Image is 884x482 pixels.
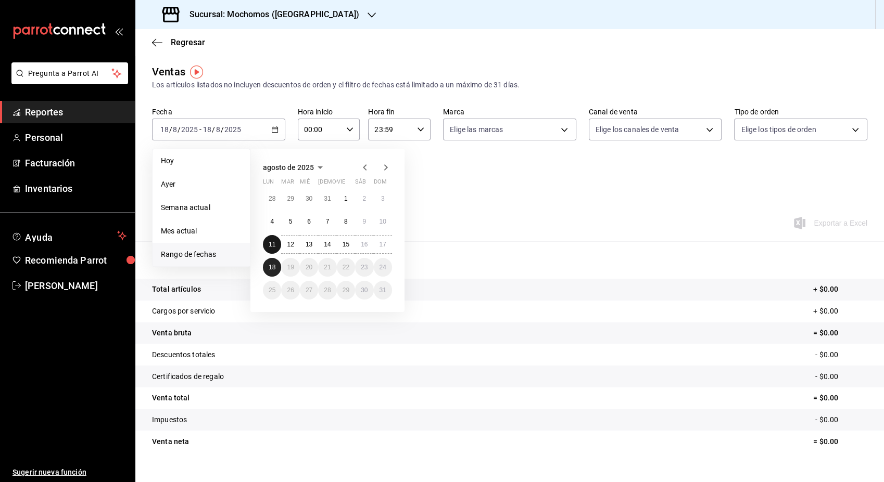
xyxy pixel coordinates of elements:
label: Marca [443,108,576,115]
abbr: 18 de agosto de 2025 [269,264,275,271]
span: Regresar [171,37,205,47]
button: Pregunta a Parrot AI [11,62,128,84]
p: - $0.00 [815,349,867,360]
button: 29 de julio de 2025 [281,189,299,208]
span: Rango de fechas [161,249,242,260]
button: 13 de agosto de 2025 [300,235,318,254]
abbr: 16 de agosto de 2025 [361,241,368,248]
p: Venta bruta [152,328,192,338]
span: / [178,125,181,134]
button: agosto de 2025 [263,161,326,174]
input: -- [203,125,212,134]
button: 17 de agosto de 2025 [374,235,392,254]
p: Venta neta [152,436,189,447]
span: Reportes [25,105,127,119]
abbr: 24 de agosto de 2025 [380,264,386,271]
abbr: jueves [318,178,380,189]
abbr: 5 de agosto de 2025 [289,218,293,225]
button: 20 de agosto de 2025 [300,258,318,277]
p: Impuestos [152,414,187,425]
abbr: 12 de agosto de 2025 [287,241,294,248]
abbr: 2 de agosto de 2025 [362,195,366,202]
button: 2 de agosto de 2025 [355,189,373,208]
input: -- [172,125,178,134]
label: Canal de venta [589,108,722,115]
p: Venta total [152,393,190,403]
p: Resumen [152,254,867,266]
abbr: 11 de agosto de 2025 [269,241,275,248]
span: Pregunta a Parrot AI [28,68,112,79]
abbr: miércoles [300,178,310,189]
button: 4 de agosto de 2025 [263,212,281,231]
abbr: domingo [374,178,387,189]
button: 26 de agosto de 2025 [281,281,299,299]
span: Elige las marcas [450,124,503,135]
p: + $0.00 [813,306,867,317]
abbr: 6 de agosto de 2025 [307,218,311,225]
abbr: 26 de agosto de 2025 [287,286,294,294]
span: Ayuda [25,229,113,242]
button: 8 de agosto de 2025 [337,212,355,231]
abbr: 30 de agosto de 2025 [361,286,368,294]
span: / [169,125,172,134]
abbr: 29 de julio de 2025 [287,195,294,202]
abbr: sábado [355,178,366,189]
abbr: viernes [337,178,345,189]
abbr: martes [281,178,294,189]
span: Personal [25,131,127,145]
button: 5 de agosto de 2025 [281,212,299,231]
button: 10 de agosto de 2025 [374,212,392,231]
abbr: 20 de agosto de 2025 [306,264,312,271]
button: 25 de agosto de 2025 [263,281,281,299]
img: Tooltip marker [190,66,203,79]
abbr: 10 de agosto de 2025 [380,218,386,225]
abbr: 15 de agosto de 2025 [343,241,349,248]
button: 29 de agosto de 2025 [337,281,355,299]
button: 24 de agosto de 2025 [374,258,392,277]
span: / [221,125,224,134]
p: Certificados de regalo [152,371,224,382]
p: = $0.00 [813,328,867,338]
abbr: 31 de julio de 2025 [324,195,331,202]
label: Fecha [152,108,285,115]
button: 1 de agosto de 2025 [337,189,355,208]
abbr: 30 de julio de 2025 [306,195,312,202]
abbr: 3 de agosto de 2025 [381,195,385,202]
button: 21 de agosto de 2025 [318,258,336,277]
abbr: 28 de julio de 2025 [269,195,275,202]
div: Ventas [152,64,185,80]
abbr: 4 de agosto de 2025 [270,218,274,225]
abbr: 23 de agosto de 2025 [361,264,368,271]
button: 16 de agosto de 2025 [355,235,373,254]
abbr: 25 de agosto de 2025 [269,286,275,294]
abbr: 7 de agosto de 2025 [326,218,330,225]
button: 19 de agosto de 2025 [281,258,299,277]
button: 14 de agosto de 2025 [318,235,336,254]
button: 7 de agosto de 2025 [318,212,336,231]
span: [PERSON_NAME] [25,279,127,293]
input: -- [216,125,221,134]
button: 30 de julio de 2025 [300,189,318,208]
button: 11 de agosto de 2025 [263,235,281,254]
span: Semana actual [161,202,242,213]
p: - $0.00 [815,371,867,382]
span: agosto de 2025 [263,163,314,172]
button: 27 de agosto de 2025 [300,281,318,299]
button: 28 de agosto de 2025 [318,281,336,299]
button: 9 de agosto de 2025 [355,212,373,231]
button: 18 de agosto de 2025 [263,258,281,277]
label: Hora inicio [298,108,360,115]
span: Sugerir nueva función [12,467,127,478]
button: open_drawer_menu [115,27,123,35]
span: Hoy [161,155,242,166]
abbr: 9 de agosto de 2025 [362,218,366,225]
button: 23 de agosto de 2025 [355,258,373,277]
button: 12 de agosto de 2025 [281,235,299,254]
span: Elige los tipos de orden [741,124,816,135]
abbr: 13 de agosto de 2025 [306,241,312,248]
abbr: lunes [263,178,274,189]
button: 28 de julio de 2025 [263,189,281,208]
abbr: 14 de agosto de 2025 [324,241,331,248]
input: ---- [181,125,198,134]
abbr: 8 de agosto de 2025 [344,218,348,225]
